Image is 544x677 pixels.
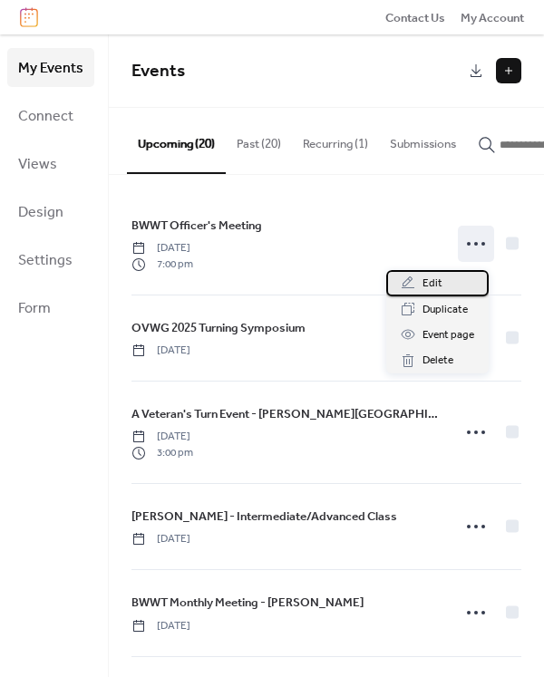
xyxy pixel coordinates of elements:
[385,8,445,26] a: Contact Us
[131,508,397,526] span: [PERSON_NAME] - Intermediate/Advanced Class
[7,48,94,87] a: My Events
[292,108,379,171] button: Recurring (1)
[423,301,468,319] span: Duplicate
[131,343,190,359] span: [DATE]
[7,96,94,135] a: Connect
[131,618,190,634] span: [DATE]
[18,102,73,131] span: Connect
[131,318,306,338] a: OVWG 2025 Turning Symposium
[385,9,445,27] span: Contact Us
[131,429,193,445] span: [DATE]
[131,319,306,337] span: OVWG 2025 Turning Symposium
[423,326,474,344] span: Event page
[131,531,190,547] span: [DATE]
[423,275,442,293] span: Edit
[7,288,94,327] a: Form
[18,54,83,82] span: My Events
[423,352,453,370] span: Delete
[18,198,63,227] span: Design
[131,404,440,424] a: A Veteran's Turn Event - [PERSON_NAME][GEOGRAPHIC_DATA]
[131,240,193,256] span: [DATE]
[379,108,467,171] button: Submissions
[20,7,38,27] img: logo
[131,405,440,423] span: A Veteran's Turn Event - [PERSON_NAME][GEOGRAPHIC_DATA]
[127,108,226,173] button: Upcoming (20)
[131,217,262,235] span: BWWT Officer's Meeting
[131,507,397,527] a: [PERSON_NAME] - Intermediate/Advanced Class
[7,192,94,231] a: Design
[7,240,94,279] a: Settings
[131,54,185,88] span: Events
[7,144,94,183] a: Views
[461,9,524,27] span: My Account
[131,216,262,236] a: BWWT Officer's Meeting
[131,593,364,613] a: BWWT Monthly Meeting - [PERSON_NAME]
[18,247,73,275] span: Settings
[131,256,193,273] span: 7:00 pm
[461,8,524,26] a: My Account
[226,108,292,171] button: Past (20)
[131,594,364,612] span: BWWT Monthly Meeting - [PERSON_NAME]
[18,295,51,323] span: Form
[131,445,193,461] span: 3:00 pm
[18,150,57,179] span: Views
